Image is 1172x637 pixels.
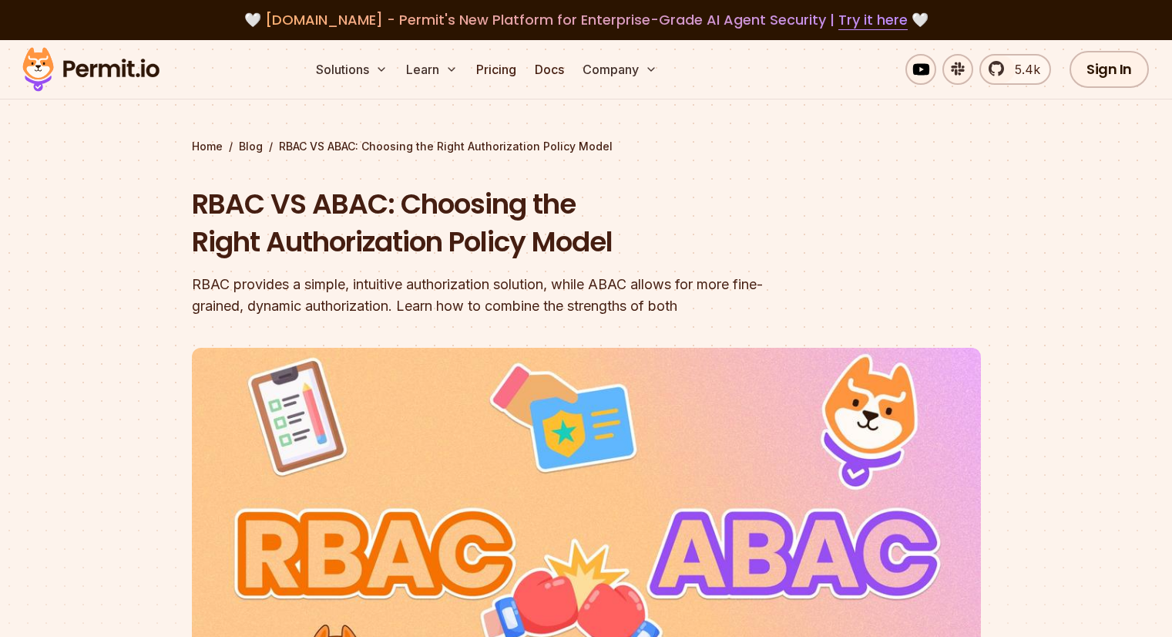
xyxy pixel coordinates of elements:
[239,139,263,154] a: Blog
[192,185,784,261] h1: RBAC VS ABAC: Choosing the Right Authorization Policy Model
[838,10,908,30] a: Try it here
[310,54,394,85] button: Solutions
[192,139,981,154] div: / /
[1070,51,1149,88] a: Sign In
[400,54,464,85] button: Learn
[1006,60,1040,79] span: 5.4k
[192,274,784,317] div: RBAC provides a simple, intuitive authorization solution, while ABAC allows for more fine-grained...
[470,54,522,85] a: Pricing
[576,54,663,85] button: Company
[192,139,223,154] a: Home
[529,54,570,85] a: Docs
[265,10,908,29] span: [DOMAIN_NAME] - Permit's New Platform for Enterprise-Grade AI Agent Security |
[979,54,1051,85] a: 5.4k
[37,9,1135,31] div: 🤍 🤍
[15,43,166,96] img: Permit logo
